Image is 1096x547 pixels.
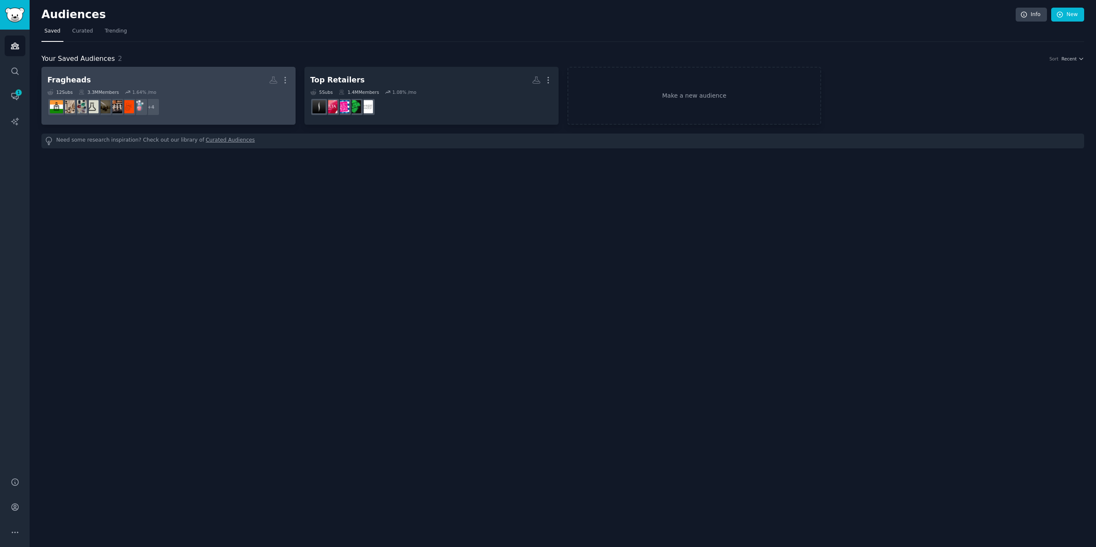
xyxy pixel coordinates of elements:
[41,25,63,42] a: Saved
[1051,8,1084,22] a: New
[132,89,156,95] div: 1.64 % /mo
[1061,56,1077,62] span: Recent
[324,100,337,113] img: Ulta
[69,25,96,42] a: Curated
[72,27,93,35] span: Curated
[567,67,822,125] a: Make a new audience
[44,27,60,35] span: Saved
[348,100,361,113] img: LushCosmetics
[41,134,1084,148] div: Need some research inspiration? Check out our library of
[85,100,99,113] img: fragheadph
[1061,56,1084,62] button: Recent
[312,100,326,113] img: Sephora
[133,100,146,113] img: fragrancefreaks
[118,55,122,63] span: 2
[41,54,115,64] span: Your Saved Audiences
[109,100,122,113] img: FragranceStories
[336,100,349,113] img: bathandbodyworks
[121,100,134,113] img: perfumesthatfeellike
[206,137,255,145] a: Curated Audiences
[50,100,63,113] img: DesiFragranceAddicts
[15,90,22,96] span: 1
[5,86,25,107] a: 1
[79,89,119,95] div: 3.3M Members
[1049,56,1059,62] div: Sort
[41,67,296,125] a: Fragheads12Subs3.3MMembers1.64% /mo+4fragrancefreaksperfumesthatfeellikeFragranceStoriesDIYfragra...
[97,100,110,113] img: DIYfragrance
[47,75,91,85] div: Fragheads
[339,89,379,95] div: 1.4M Members
[47,89,73,95] div: 12 Sub s
[142,98,160,116] div: + 4
[392,89,416,95] div: 1.08 % /mo
[310,89,333,95] div: 5 Sub s
[105,27,127,35] span: Trending
[310,75,365,85] div: Top Retailers
[62,100,75,113] img: NichePerfumes
[41,8,1016,22] h2: Audiences
[360,100,373,113] img: YankeeCandles
[1016,8,1047,22] a: Info
[5,8,25,22] img: GummySearch logo
[102,25,130,42] a: Trending
[304,67,559,125] a: Top Retailers5Subs1.4MMembers1.08% /moYankeeCandlesLushCosmeticsbathandbodyworksUltaSephora
[74,100,87,113] img: ScentHeads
